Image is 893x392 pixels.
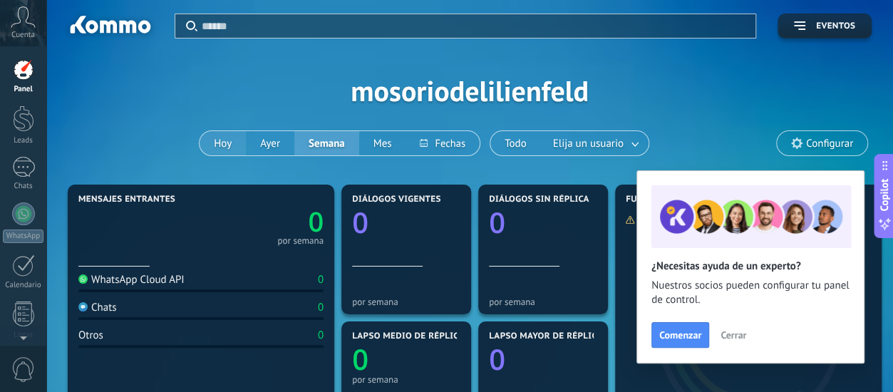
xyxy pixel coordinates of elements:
text: 0 [352,339,368,378]
div: por semana [352,296,460,307]
div: Panel [3,85,44,94]
span: Copilot [877,179,892,212]
div: por semana [352,374,460,385]
button: Semana [294,131,359,155]
div: 0 [318,329,324,342]
span: Cuenta [11,31,35,40]
button: Cerrar [714,324,753,346]
span: Elija un usuario [550,134,626,153]
span: Configurar [806,138,853,150]
div: Chats [3,182,44,191]
div: por semana [489,296,597,307]
div: Chats [78,301,117,314]
span: Mensajes entrantes [78,195,175,205]
div: WhatsApp [3,229,43,243]
div: No hay suficientes datos para mostrar [625,214,798,226]
div: 0 [318,301,324,314]
button: Todo [490,131,541,155]
a: 0 [201,203,324,240]
h2: ¿Necesitas ayuda de un experto? [651,259,850,273]
span: Eventos [816,21,855,31]
span: Nuestros socios pueden configurar tu panel de control. [651,279,850,307]
text: 0 [489,339,505,378]
button: Fechas [406,131,479,155]
img: WhatsApp Cloud API [78,274,88,284]
div: 0 [318,273,324,287]
div: Calendario [3,281,44,290]
button: Elija un usuario [541,131,649,155]
span: Diálogos sin réplica [489,195,589,205]
div: por semana [277,237,324,244]
div: WhatsApp Cloud API [78,273,185,287]
span: Comenzar [659,330,701,340]
span: Diálogos vigentes [352,195,441,205]
button: Hoy [200,131,246,155]
button: Mes [359,131,406,155]
span: Lapso mayor de réplica [489,331,602,341]
text: 0 [308,203,324,240]
div: Leads [3,136,44,145]
text: 0 [352,202,368,242]
div: Otros [78,329,103,342]
img: Chats [78,302,88,311]
button: Eventos [778,14,872,38]
span: Cerrar [721,330,746,340]
span: Lapso medio de réplica [352,331,465,341]
text: 0 [489,202,505,242]
button: Comenzar [651,322,709,348]
button: Ayer [246,131,294,155]
span: Fuentes de leads [626,195,708,205]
